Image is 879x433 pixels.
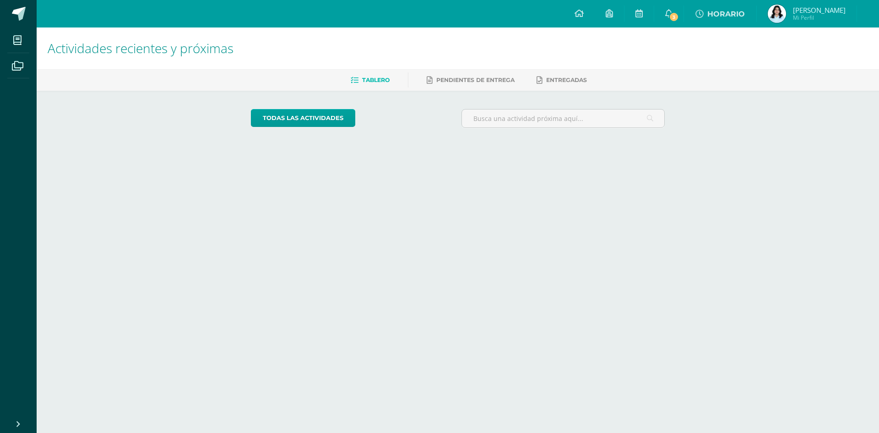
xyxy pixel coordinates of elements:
span: 3 [669,12,679,22]
img: 8941c685f54627b9152dc87756334bd9.png [768,5,786,23]
span: [PERSON_NAME] [793,5,846,15]
span: Entregadas [546,77,587,83]
input: Busca una actividad próxima aquí... [462,110,665,127]
a: Entregadas [537,73,587,88]
span: Mi Perfil [793,14,846,22]
a: Tablero [351,73,390,88]
span: Pendientes de entrega [436,77,515,83]
a: todas las Actividades [251,109,355,127]
span: Tablero [362,77,390,83]
span: HORARIO [707,10,745,18]
span: Actividades recientes y próximas [48,39,233,57]
a: Pendientes de entrega [427,73,515,88]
